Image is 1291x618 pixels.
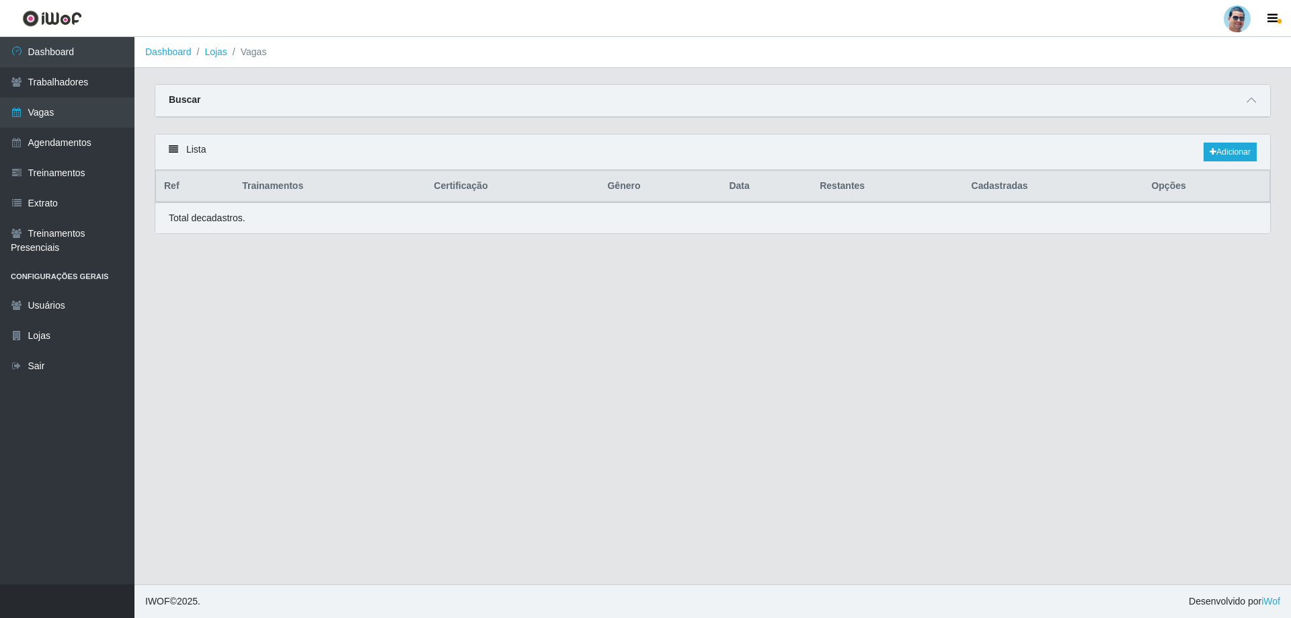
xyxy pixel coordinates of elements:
[145,594,200,609] span: © 2025 .
[1204,143,1257,161] a: Adicionar
[1143,171,1269,202] th: Opções
[169,211,245,225] p: Total de cadastros.
[227,45,267,59] li: Vagas
[156,171,235,202] th: Ref
[169,94,200,105] strong: Buscar
[145,46,192,57] a: Dashboard
[134,37,1291,68] nav: breadcrumb
[1261,596,1280,607] a: iWof
[426,171,599,202] th: Certificação
[1189,594,1280,609] span: Desenvolvido por
[234,171,426,202] th: Trainamentos
[599,171,721,202] th: Gênero
[22,10,82,27] img: CoreUI Logo
[964,171,1144,202] th: Cadastradas
[145,596,170,607] span: IWOF
[721,171,812,202] th: Data
[812,171,963,202] th: Restantes
[204,46,227,57] a: Lojas
[155,134,1270,170] div: Lista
